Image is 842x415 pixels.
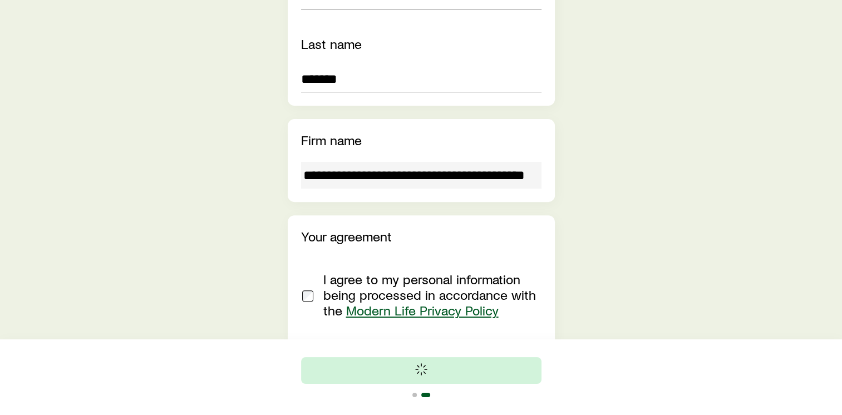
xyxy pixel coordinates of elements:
span: I agree to my personal information being processed in accordance with the [323,271,536,318]
input: I agree to my personal information being processed in accordance with the Modern Life Privacy Policy [302,290,313,302]
label: Firm name [301,132,362,148]
a: Modern Life Privacy Policy [346,302,499,318]
label: Last name [301,36,362,52]
label: Your agreement [301,228,392,244]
